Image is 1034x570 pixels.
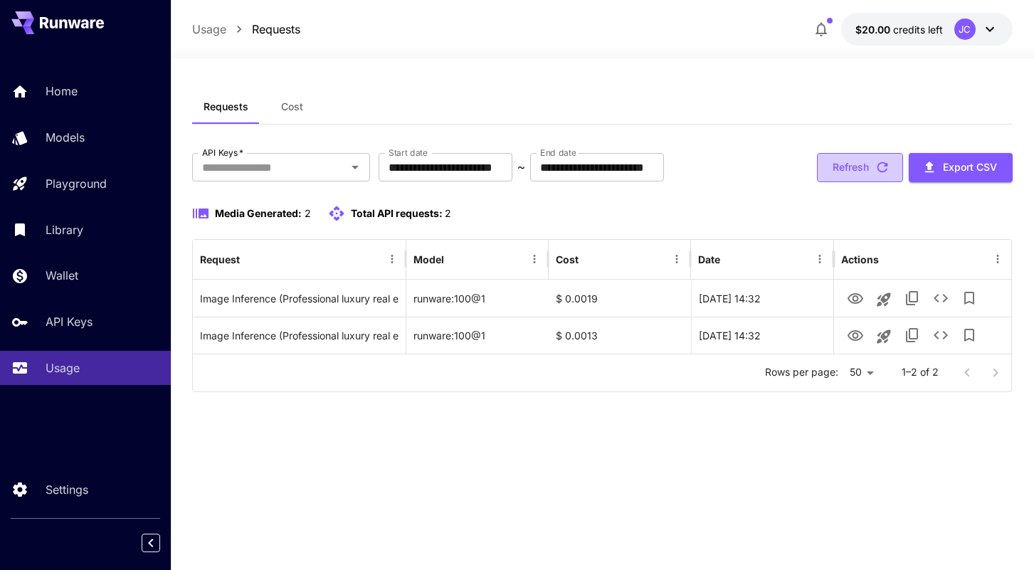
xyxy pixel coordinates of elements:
[549,280,691,317] div: $ 0.0019
[215,207,302,219] span: Media Generated:
[954,19,976,40] div: JC
[722,249,742,269] button: Sort
[142,534,160,552] button: Collapse sidebar
[152,530,171,556] div: Collapse sidebar
[691,280,833,317] div: 26 Sep, 2025 14:32
[988,249,1008,269] button: Menu
[46,359,80,376] p: Usage
[955,284,983,312] button: Add to library
[413,253,444,265] div: Model
[517,159,525,176] p: ~
[200,253,240,265] div: Request
[898,284,927,312] button: Copy TaskUUID
[46,129,85,146] p: Models
[200,317,398,354] div: Click to copy prompt
[870,285,898,314] button: Launch in playground
[204,100,248,113] span: Requests
[817,153,903,182] button: Refresh
[305,207,311,219] span: 2
[192,21,226,38] a: Usage
[406,317,549,354] div: runware:100@1
[351,207,443,219] span: Total API requests:
[524,249,544,269] button: Menu
[46,83,78,100] p: Home
[841,13,1013,46] button: $19.9987JC
[556,253,579,265] div: Cost
[927,321,955,349] button: See details
[765,365,838,379] p: Rows per page:
[345,157,365,177] button: Open
[841,283,870,312] button: View
[549,317,691,354] div: $ 0.0013
[955,321,983,349] button: Add to library
[841,320,870,349] button: View
[698,253,720,265] div: Date
[252,21,300,38] a: Requests
[691,317,833,354] div: 26 Sep, 2025 14:32
[893,23,943,36] span: credits left
[667,249,687,269] button: Menu
[841,253,879,265] div: Actions
[855,23,893,36] span: $20.00
[406,280,549,317] div: runware:100@1
[192,21,300,38] nav: breadcrumb
[46,221,83,238] p: Library
[241,249,261,269] button: Sort
[202,147,243,159] label: API Keys
[389,147,428,159] label: Start date
[810,249,830,269] button: Menu
[382,249,402,269] button: Menu
[46,313,93,330] p: API Keys
[580,249,600,269] button: Sort
[200,280,398,317] div: Click to copy prompt
[445,207,451,219] span: 2
[445,249,465,269] button: Sort
[927,284,955,312] button: See details
[855,22,943,37] div: $19.9987
[46,175,107,192] p: Playground
[870,322,898,351] button: Launch in playground
[281,100,303,113] span: Cost
[909,153,1013,182] button: Export CSV
[46,267,78,284] p: Wallet
[844,362,879,383] div: 50
[902,365,939,379] p: 1–2 of 2
[898,321,927,349] button: Copy TaskUUID
[46,481,88,498] p: Settings
[540,147,576,159] label: End date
